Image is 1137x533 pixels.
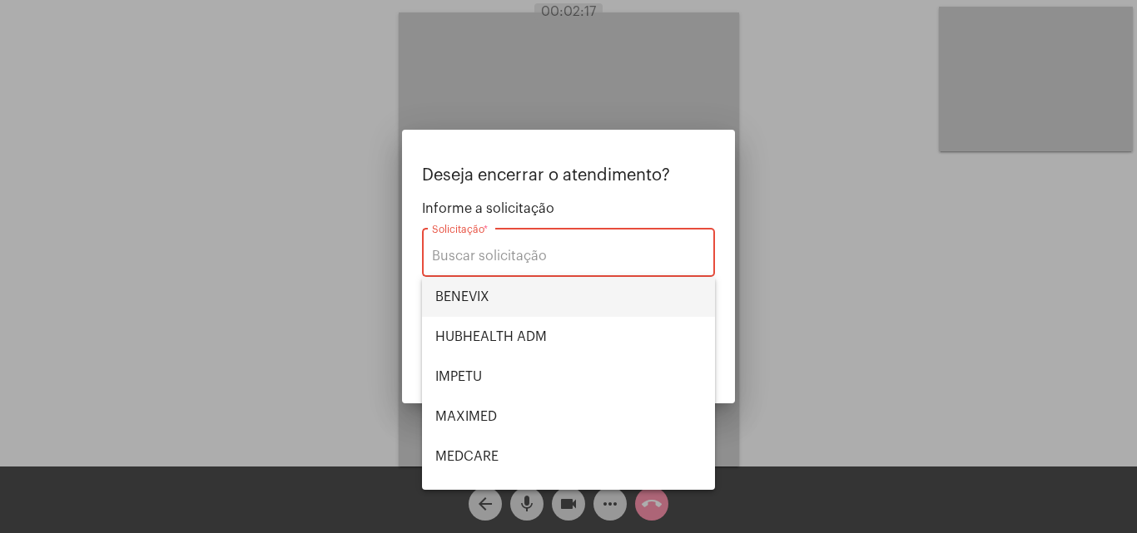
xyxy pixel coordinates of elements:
[435,277,702,317] span: BENEVIX
[422,201,715,216] span: Informe a solicitação
[432,249,705,264] input: Buscar solicitação
[435,476,702,516] span: POSITIVA
[435,357,702,397] span: IMPETU
[435,397,702,437] span: MAXIMED
[422,166,715,185] p: Deseja encerrar o atendimento?
[435,437,702,476] span: MEDCARE
[435,317,702,357] span: HUBHEALTH ADM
